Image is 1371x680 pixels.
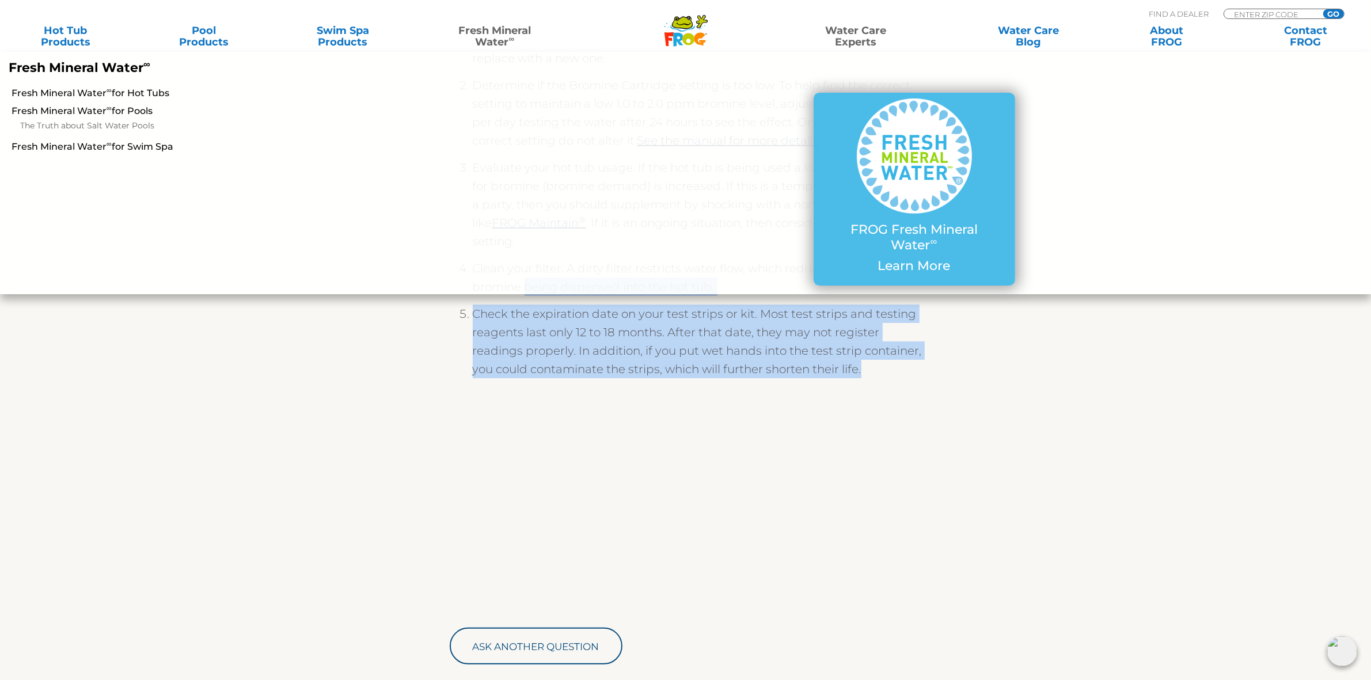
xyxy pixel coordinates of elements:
[931,235,937,247] sup: ∞
[9,60,563,75] p: Fresh Mineral Water
[1233,9,1311,19] input: Zip Code Form
[1149,9,1209,19] p: Find A Dealer
[1252,25,1359,48] a: ContactFROG
[12,140,457,153] a: Fresh Mineral Water∞for Swim Spa
[107,104,112,112] sup: ∞
[450,628,622,664] a: Ask Another Question
[12,87,457,100] a: Fresh Mineral Water∞for Hot Tubs
[289,25,397,48] a: Swim SpaProducts
[12,105,457,117] a: Fresh Mineral Water∞for Pools
[509,34,515,43] sup: ∞
[837,222,992,253] p: FROG Fresh Mineral Water
[143,58,150,70] sup: ∞
[1323,9,1344,18] input: GO
[974,25,1082,48] a: Water CareBlog
[837,259,992,273] p: Learn More
[20,119,457,133] a: The Truth about Salt Water Pools
[107,139,112,148] sup: ∞
[837,98,992,279] a: FROG Fresh Mineral Water∞ Learn More
[427,25,562,48] a: Fresh MineralWater∞
[12,25,119,48] a: Hot TubProducts
[1327,636,1357,666] img: openIcon
[525,417,847,598] iframe: How to Raise Bromine Levels in a Hot Tub with FROG Serene® | FROG® Hot Tub Care
[1113,25,1221,48] a: AboutFROG
[150,25,258,48] a: PoolProducts
[107,86,112,94] sup: ∞
[473,305,922,387] li: Check the expiration date on your test strips or kit. Most test strips and testing reagents last ...
[768,25,943,48] a: Water CareExperts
